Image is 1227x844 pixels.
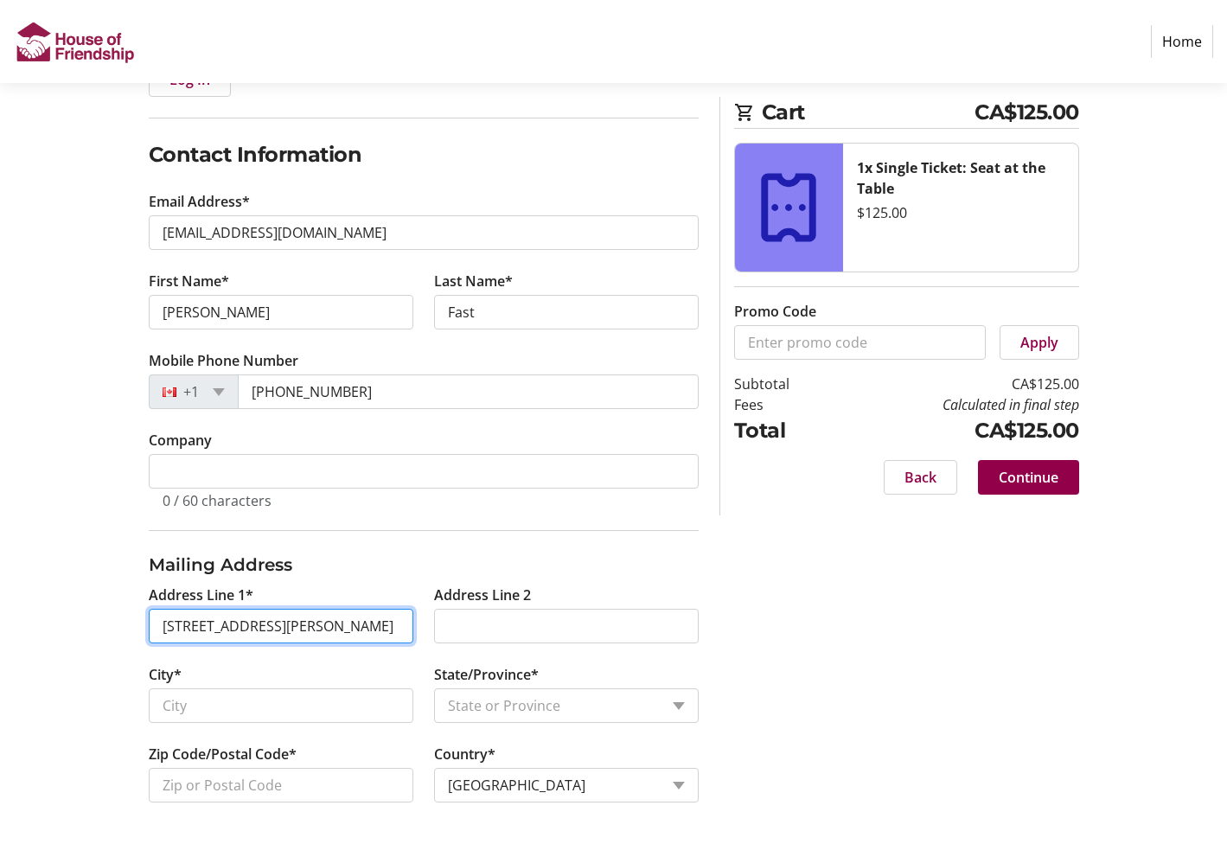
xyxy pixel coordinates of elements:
tr-character-limit: 0 / 60 characters [163,491,272,510]
label: State/Province* [434,664,539,685]
label: Address Line 1* [149,585,253,605]
td: Calculated in final step [834,394,1079,415]
label: Promo Code [734,301,816,322]
label: Address Line 2 [434,585,531,605]
label: City* [149,664,182,685]
a: Home [1151,25,1213,58]
span: Apply [1020,332,1058,353]
h3: Mailing Address [149,552,699,578]
img: House of Friendship's Logo [14,7,137,76]
button: Continue [978,460,1079,495]
label: Country* [434,744,495,764]
td: Fees [734,394,834,415]
input: Enter promo code [734,325,986,360]
button: Apply [1000,325,1079,360]
td: CA$125.00 [834,374,1079,394]
label: Zip Code/Postal Code* [149,744,297,764]
span: Back [904,467,936,488]
button: Log In [149,62,231,97]
label: Last Name* [434,271,513,291]
h2: Contact Information [149,139,699,170]
label: First Name* [149,271,229,291]
input: Zip or Postal Code [149,768,413,802]
strong: 1x Single Ticket: Seat at the Table [857,158,1045,198]
span: CA$125.00 [975,97,1079,128]
td: CA$125.00 [834,415,1079,446]
input: City [149,688,413,723]
span: Continue [999,467,1058,488]
input: (506) 234-5678 [238,374,699,409]
span: Cart [762,97,975,128]
label: Mobile Phone Number [149,350,298,371]
input: Address [149,609,413,643]
div: $125.00 [857,202,1064,223]
label: Email Address* [149,191,250,212]
label: Company [149,430,212,451]
button: Back [884,460,957,495]
td: Subtotal [734,374,834,394]
td: Total [734,415,834,446]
